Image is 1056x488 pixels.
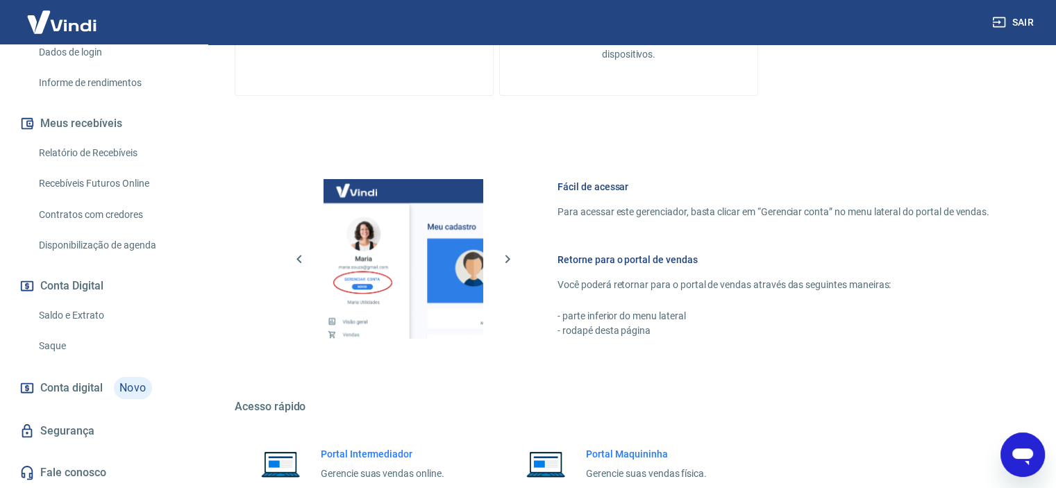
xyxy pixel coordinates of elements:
[17,1,107,43] img: Vindi
[251,447,310,480] img: Imagem de um notebook aberto
[558,180,989,194] h6: Fácil de acessar
[40,378,103,398] span: Conta digital
[586,466,707,481] p: Gerencie suas vendas física.
[33,201,191,229] a: Contratos com credores
[33,69,191,97] a: Informe de rendimentos
[517,447,575,480] img: Imagem de um notebook aberto
[17,416,191,446] a: Segurança
[321,466,444,481] p: Gerencie suas vendas online.
[558,323,989,338] p: - rodapé desta página
[558,309,989,323] p: - parte inferior do menu lateral
[17,271,191,301] button: Conta Digital
[33,332,191,360] a: Saque
[586,447,707,461] h6: Portal Maquininha
[17,371,191,405] a: Conta digitalNovo
[989,10,1039,35] button: Sair
[321,447,444,461] h6: Portal Intermediador
[114,377,152,399] span: Novo
[33,139,191,167] a: Relatório de Recebíveis
[17,457,191,488] a: Fale conosco
[17,108,191,139] button: Meus recebíveis
[558,278,989,292] p: Você poderá retornar para o portal de vendas através das seguintes maneiras:
[33,38,191,67] a: Dados de login
[33,301,191,330] a: Saldo e Extrato
[235,400,1023,414] h5: Acesso rápido
[33,169,191,198] a: Recebíveis Futuros Online
[558,253,989,267] h6: Retorne para o portal de vendas
[1000,432,1045,477] iframe: Botão para abrir a janela de mensagens, conversa em andamento
[324,179,483,339] img: Imagem da dashboard mostrando o botão de gerenciar conta na sidebar no lado esquerdo
[558,205,989,219] p: Para acessar este gerenciador, basta clicar em “Gerenciar conta” no menu lateral do portal de ven...
[33,231,191,260] a: Disponibilização de agenda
